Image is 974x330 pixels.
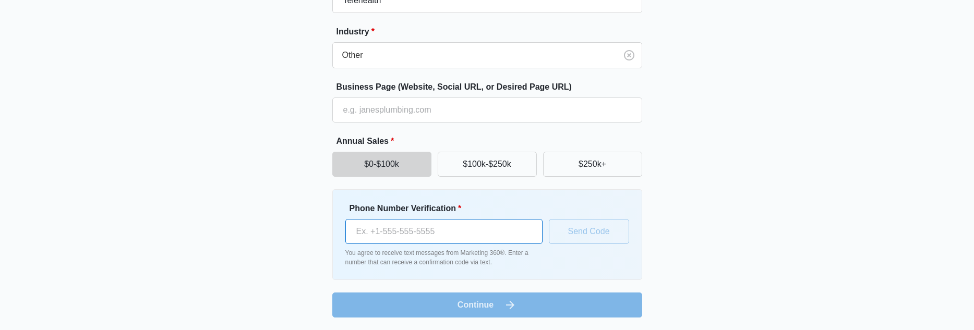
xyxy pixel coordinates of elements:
[336,135,646,148] label: Annual Sales
[621,47,638,64] button: Clear
[543,152,642,177] button: $250k+
[345,219,543,244] input: Ex. +1-555-555-5555
[345,248,543,267] p: You agree to receive text messages from Marketing 360®. Enter a number that can receive a confirm...
[332,152,431,177] button: $0-$100k
[336,81,646,93] label: Business Page (Website, Social URL, or Desired Page URL)
[336,26,646,38] label: Industry
[332,97,642,123] input: e.g. janesplumbing.com
[350,202,547,215] label: Phone Number Verification
[438,152,537,177] button: $100k-$250k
